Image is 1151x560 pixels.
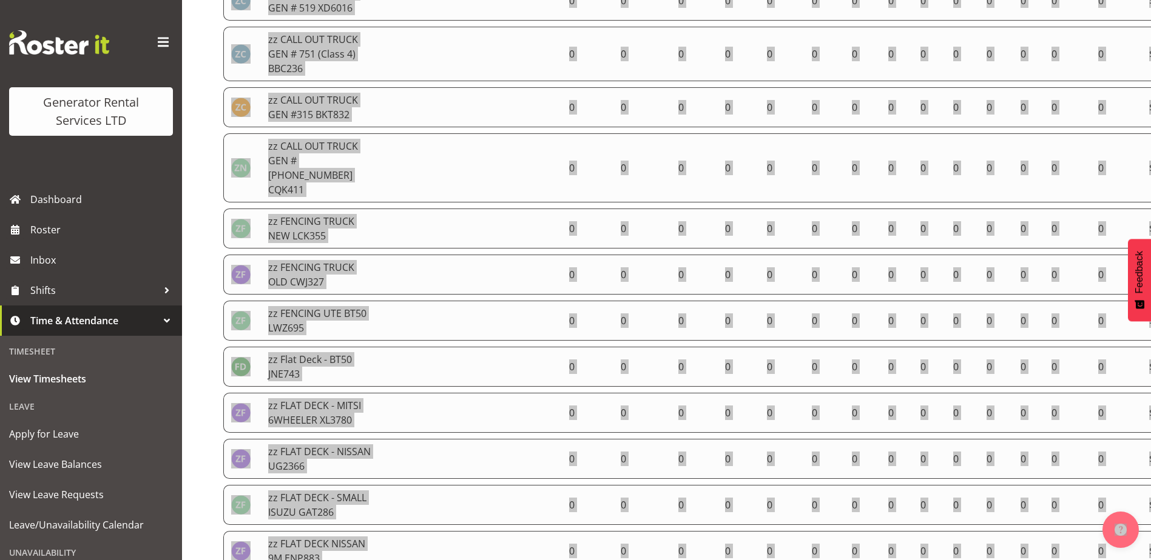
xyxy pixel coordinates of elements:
td: 0 [1069,485,1132,525]
td: 0 [906,208,940,248]
td: 0 [1040,347,1070,387]
td: zz CALL OUT TRUCK GEN #[PHONE_NUMBER] CQK411 [261,133,378,202]
td: 0 [711,255,744,295]
td: 0 [875,301,907,341]
td: 0 [835,393,875,433]
td: 0 [597,301,651,341]
td: 0 [794,87,835,127]
td: 0 [547,87,597,127]
td: 0 [906,133,940,202]
a: View Leave Balances [3,449,179,479]
td: 0 [1069,87,1132,127]
td: 0 [711,87,744,127]
td: 0 [940,27,972,81]
span: Leave/Unavailability Calendar [9,516,173,534]
td: 0 [940,87,972,127]
img: zz-flat-deck-nissan-ug2366212.jpg [231,449,251,468]
td: 0 [547,133,597,202]
td: 0 [547,485,597,525]
td: 0 [940,301,972,341]
td: zz CALL OUT TRUCK GEN # 751 (Class 4) BBC236 [261,27,378,81]
td: 0 [650,255,711,295]
td: 0 [794,439,835,479]
td: 0 [650,347,711,387]
td: 0 [1069,393,1132,433]
div: Timesheet [3,339,179,364]
td: 0 [794,27,835,81]
td: 0 [1007,133,1040,202]
td: 0 [1069,439,1132,479]
td: 0 [875,255,907,295]
td: 0 [875,87,907,127]
td: 0 [940,393,972,433]
td: 0 [972,208,1007,248]
td: 0 [650,393,711,433]
img: zz-call-out-truck-gen-505-class-4-bbc236204.jpg [231,44,251,64]
td: 0 [711,133,744,202]
td: 0 [1069,208,1132,248]
td: 0 [1007,301,1040,341]
td: 0 [650,301,711,341]
td: zz CALL OUT TRUCK GEN #315 BKT832 [261,87,378,127]
td: 0 [650,439,711,479]
img: zz-napier-swing-lift-volvo-cqk411221.jpg [231,158,251,178]
td: 0 [1040,27,1070,81]
td: 0 [744,87,794,127]
td: 0 [906,347,940,387]
td: 0 [597,255,651,295]
td: 0 [972,439,1007,479]
td: 0 [972,255,1007,295]
img: zz-fencing-ute-bt50-lwz695208.jpg [231,311,251,330]
td: 0 [597,347,651,387]
td: 0 [744,27,794,81]
td: 0 [744,439,794,479]
td: 0 [1007,439,1040,479]
img: zz-flat-deck-mitsi-6wheeler-xl3780211.jpg [231,403,251,422]
td: 0 [711,347,744,387]
td: 0 [744,255,794,295]
img: help-xxl-2.png [1115,524,1127,536]
td: 0 [597,439,651,479]
td: 0 [835,87,875,127]
td: 0 [650,208,711,248]
td: 0 [875,27,907,81]
td: 0 [547,27,597,81]
img: zz-fencing-truck-new-lck355206.jpg [231,219,251,238]
td: 0 [1040,87,1070,127]
td: 0 [875,347,907,387]
td: 0 [835,485,875,525]
td: 0 [835,301,875,341]
td: 0 [547,347,597,387]
span: Inbox [30,251,176,269]
td: 0 [744,393,794,433]
td: 0 [1040,208,1070,248]
td: 0 [1007,485,1040,525]
td: 0 [1007,393,1040,433]
td: 0 [1069,301,1132,341]
td: 0 [711,301,744,341]
td: 0 [650,87,711,127]
td: 0 [1069,133,1132,202]
td: 0 [972,27,1007,81]
td: 0 [597,133,651,202]
td: 0 [1040,393,1070,433]
td: 0 [1007,27,1040,81]
td: 0 [1040,485,1070,525]
td: 0 [835,347,875,387]
td: 0 [940,347,972,387]
td: 0 [597,393,651,433]
td: 0 [547,439,597,479]
td: 0 [744,485,794,525]
img: zz-call-out-truck-gen-315-bkt832-bkt83210804.jpg [231,98,251,117]
td: 0 [940,485,972,525]
img: flat-deck-bt50-jne74310188.jpg [231,357,251,376]
td: 0 [547,208,597,248]
a: Leave/Unavailability Calendar [3,510,179,540]
td: 0 [794,485,835,525]
td: 0 [1007,347,1040,387]
td: 0 [835,27,875,81]
td: 0 [744,208,794,248]
td: 0 [972,347,1007,387]
td: 0 [711,485,744,525]
td: 0 [906,27,940,81]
